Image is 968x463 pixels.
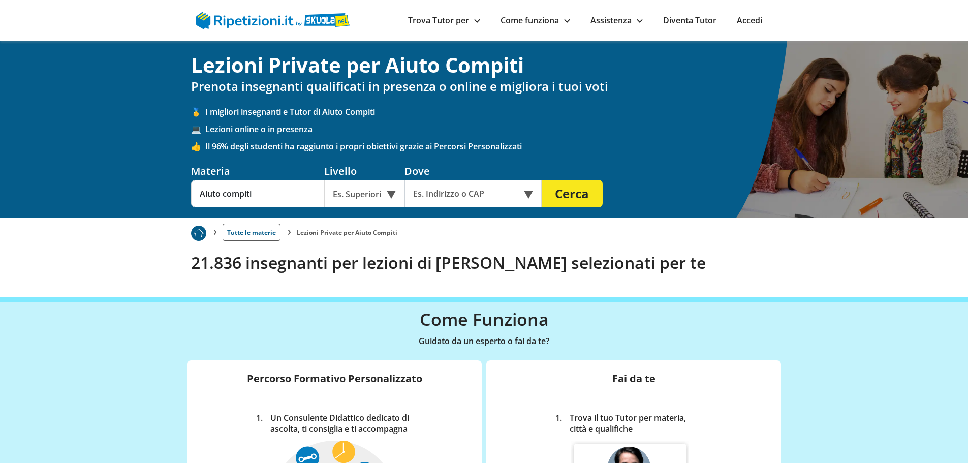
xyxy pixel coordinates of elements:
[404,164,542,178] div: Dove
[196,12,350,29] img: logo Skuola.net | Ripetizioni.it
[297,228,397,237] li: Lezioni Private per Aiuto Compiti
[324,180,404,207] div: Es. Superiori
[590,15,643,26] a: Assistenza
[191,53,777,77] h1: Lezioni Private per Aiuto Compiti
[267,412,417,435] div: Un Consulente Didattico dedicato di ascolta, ti consiglia e ti accompagna
[253,412,267,435] div: 1.
[737,15,762,26] a: Accedi
[324,164,404,178] div: Livello
[191,253,777,272] h2: 21.836 insegnanti per lezioni di [PERSON_NAME] selezionati per te
[501,15,570,26] a: Come funziona
[191,334,777,348] p: Guidato da un esperto o fai da te?
[663,15,716,26] a: Diventa Tutor
[191,124,205,135] span: 💻
[196,14,350,25] a: logo Skuola.net | Ripetizioni.it
[408,15,480,26] a: Trova Tutor per
[191,106,205,117] span: 🥇
[205,124,777,135] span: Lezioni online o in presenza
[191,79,777,94] h2: Prenota insegnanti qualificati in presenza o online e migliora i tuoi voti
[191,164,324,178] div: Materia
[223,224,280,241] a: Tutte le materie
[191,218,777,241] nav: breadcrumb d-none d-tablet-block
[494,373,773,400] h4: Fai da te
[195,373,474,400] h4: Percorso Formativo Personalizzato
[205,141,777,152] span: Il 96% degli studenti ha raggiunto i propri obiettivi grazie ai Percorsi Personalizzati
[191,180,324,207] input: Es. Matematica
[566,412,708,435] div: Trova il tuo Tutor per materia, città e qualifiche
[191,309,777,330] h3: Come Funziona
[542,180,603,207] button: Cerca
[404,180,528,207] input: Es. Indirizzo o CAP
[191,141,205,152] span: 👍
[552,412,566,435] div: 1.
[205,106,777,117] span: I migliori insegnanti e Tutor di Aiuto Compiti
[191,226,206,241] img: Piu prenotato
